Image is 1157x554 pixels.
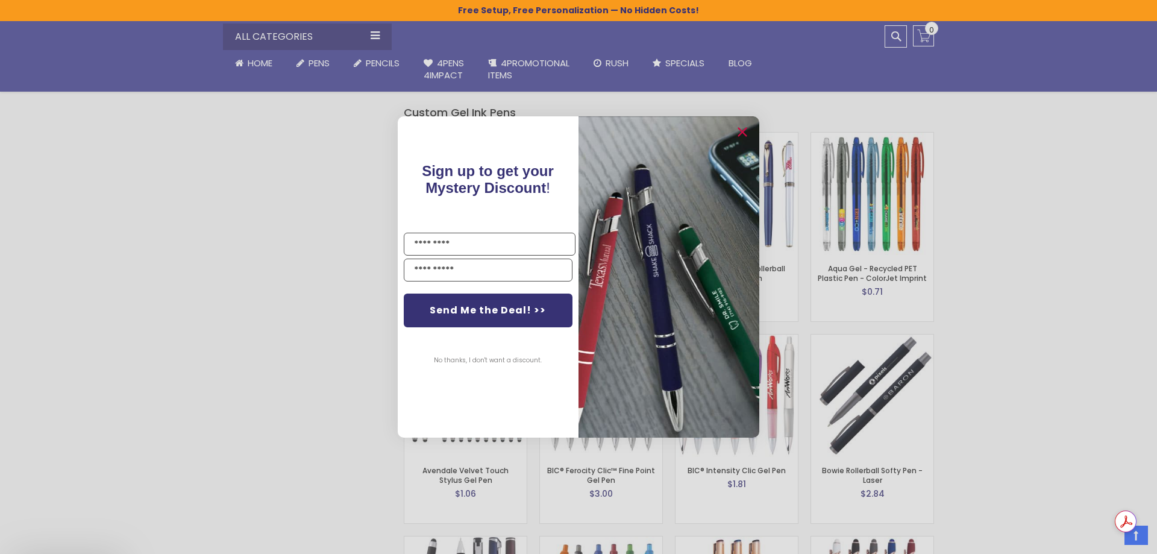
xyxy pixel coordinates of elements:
[422,163,554,196] span: !
[578,116,759,438] img: pop-up-image
[733,122,752,142] button: Close dialog
[428,345,548,376] button: No thanks, I don't want a discount.
[422,163,554,196] span: Sign up to get your Mystery Discount
[404,294,572,327] button: Send Me the Deal! >>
